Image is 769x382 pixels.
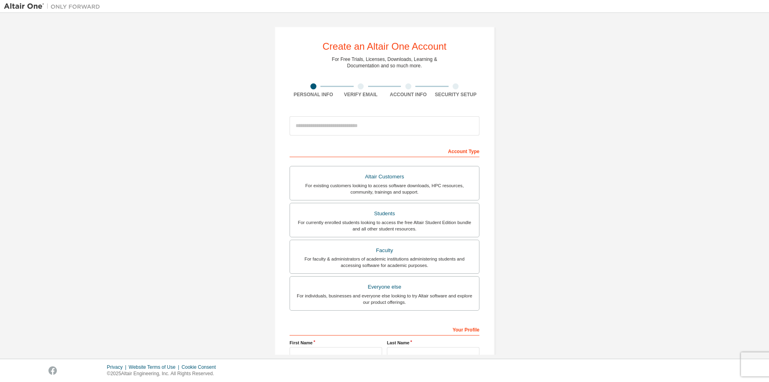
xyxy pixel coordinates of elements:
div: Create an Altair One Account [322,42,447,51]
div: For faculty & administrators of academic institutions administering students and accessing softwa... [295,256,474,269]
div: Your Profile [290,323,479,336]
div: Account Type [290,144,479,157]
img: facebook.svg [48,366,57,375]
div: Website Terms of Use [129,364,181,370]
div: Personal Info [290,91,337,98]
div: Students [295,208,474,219]
div: Account Info [384,91,432,98]
p: © 2025 Altair Engineering, Inc. All Rights Reserved. [107,370,221,377]
div: For currently enrolled students looking to access the free Altair Student Edition bundle and all ... [295,219,474,232]
div: For existing customers looking to access software downloads, HPC resources, community, trainings ... [295,182,474,195]
div: Security Setup [432,91,480,98]
div: Everyone else [295,281,474,293]
div: For individuals, businesses and everyone else looking to try Altair software and explore our prod... [295,293,474,305]
img: Altair One [4,2,104,10]
div: For Free Trials, Licenses, Downloads, Learning & Documentation and so much more. [332,56,437,69]
div: Cookie Consent [181,364,220,370]
div: Faculty [295,245,474,256]
div: Verify Email [337,91,385,98]
div: Privacy [107,364,129,370]
label: Last Name [387,340,479,346]
label: First Name [290,340,382,346]
div: Altair Customers [295,171,474,182]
